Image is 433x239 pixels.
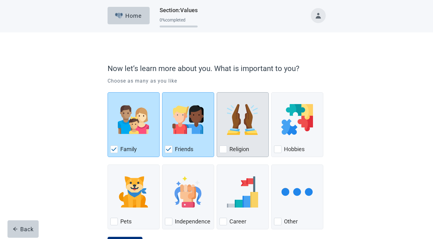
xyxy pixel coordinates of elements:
span: arrow-left [13,227,18,232]
label: Career [229,218,246,225]
div: 0 % completed [160,17,198,22]
div: Home [115,12,142,19]
label: Religion [229,146,249,153]
p: Choose as many as you like [108,77,326,85]
div: Pets, checkbox, not checked [108,165,160,229]
button: arrow-leftBack [7,220,39,238]
div: Friends, checkbox, checked [162,92,214,157]
div: Career, checkbox, not checked [217,165,269,229]
label: Pets [120,218,132,225]
label: Other [284,218,298,225]
label: Independence [175,218,210,225]
div: Religion, checkbox, not checked [217,92,269,157]
label: Hobbies [284,146,305,153]
button: Toggle account menu [311,8,326,23]
p: Now let’s learn more about you. What is important to you? [108,63,323,74]
img: Elephant [115,13,123,18]
h1: Section : Values [160,6,198,15]
div: Hobbies, checkbox, not checked [271,92,323,157]
div: Progress section [160,15,198,30]
div: Other, checkbox, not checked [271,165,323,229]
div: Family, checkbox, checked [108,92,160,157]
button: ElephantHome [108,7,150,24]
div: Back [13,226,34,232]
label: Family [120,146,137,153]
label: Friends [175,146,193,153]
div: Independence, checkbox, not checked [162,165,214,229]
